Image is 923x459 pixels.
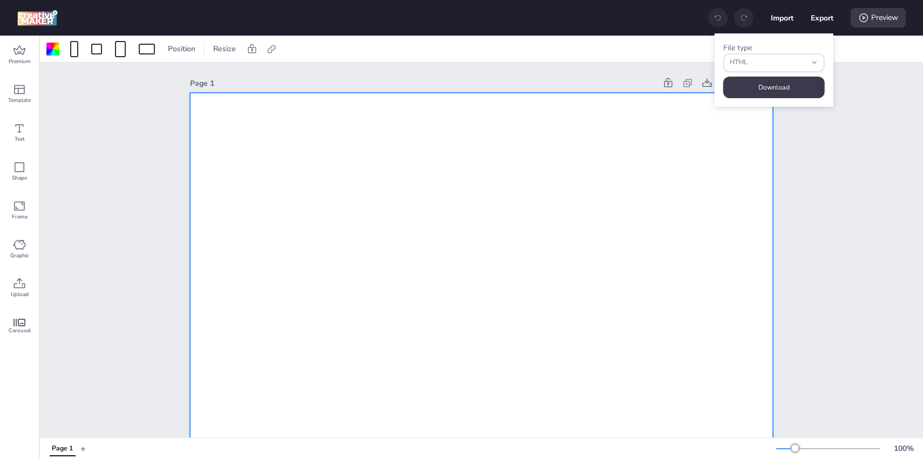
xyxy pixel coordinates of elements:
[166,43,198,54] span: Position
[12,174,27,182] span: Shape
[211,43,238,54] span: Resize
[17,10,58,26] img: logo Creative Maker
[44,439,80,458] div: Tabs
[851,8,906,28] div: Preview
[811,6,833,29] button: Export
[15,135,25,143] span: Text
[723,77,825,98] button: Download
[10,251,29,260] span: Graphic
[891,443,917,454] div: 100 %
[80,439,86,458] button: +
[8,96,31,105] span: Template
[11,290,29,299] span: Upload
[190,78,656,89] div: Page 1
[730,58,806,67] span: HTML
[9,326,31,335] span: Carousel
[723,53,825,72] button: fileType
[771,6,793,29] button: Import
[9,57,31,66] span: Premium
[12,213,28,221] span: Frame
[52,444,73,454] div: Page 1
[723,43,752,53] label: File type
